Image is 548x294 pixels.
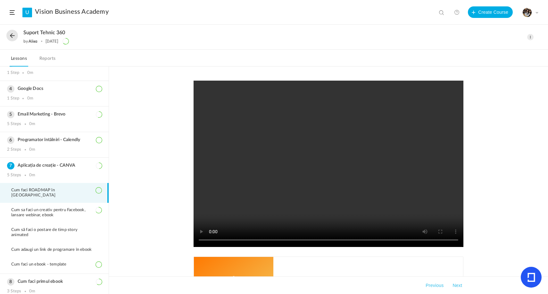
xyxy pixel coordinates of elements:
[7,147,21,152] div: 2 Steps
[23,39,37,44] div: by
[23,30,65,36] span: Suport tehnic 360
[7,70,19,75] div: 1 Step
[7,112,102,117] h3: Email Marketing - Brevo
[7,163,102,168] h3: Aplicația de creație - CANVA
[7,279,102,284] h3: Cum faci primul ebook
[10,54,28,67] a: Lessons
[7,173,21,178] div: 5 Steps
[7,137,102,143] h3: Programator întâlniri - Calendly
[29,147,35,152] div: 0m
[22,8,32,17] a: U
[27,70,33,75] div: 0m
[11,208,102,218] span: Cum sa faci un creativ pentru Facebook, lansare webinar, ebook
[29,122,35,127] div: 0m
[11,262,75,267] span: Cum faci un ebook - template
[29,39,38,44] a: Alisa
[11,188,102,198] span: Cum faci ROADMAP în [GEOGRAPHIC_DATA]
[523,8,532,17] img: tempimagehs7pti.png
[11,247,100,252] span: Cum adaugi un link de programare în ebook
[46,39,58,44] div: [DATE]
[7,96,19,101] div: 1 Step
[38,54,57,67] a: Reports
[7,289,21,294] div: 3 Steps
[7,86,102,91] h3: Google Docs
[11,227,102,238] span: Cum să faci o postare de timp story animated
[7,122,21,127] div: 5 Steps
[451,282,463,289] button: Next
[29,173,35,178] div: 0m
[424,282,445,289] button: Previous
[29,289,35,294] div: 0m
[468,6,513,18] button: Create Course
[35,8,109,16] a: Vision Business Academy
[27,96,33,101] div: 0m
